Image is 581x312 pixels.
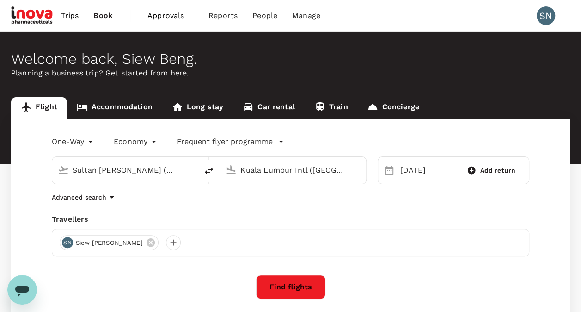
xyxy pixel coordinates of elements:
button: delete [198,160,220,182]
div: SN [537,6,555,25]
div: SN [62,237,73,248]
span: Manage [292,10,320,21]
iframe: Button to launch messaging window [7,275,37,305]
input: Going to [240,163,346,177]
span: Siew [PERSON_NAME] [70,238,148,248]
div: Economy [114,134,159,149]
button: Frequent flyer programme [177,136,284,147]
button: Open [191,169,193,171]
span: Approvals [147,10,194,21]
div: [DATE] [397,161,457,180]
div: Travellers [52,214,529,225]
span: Trips [61,10,79,21]
div: SNSiew [PERSON_NAME] [60,235,159,250]
button: Find flights [256,275,325,299]
img: iNova Pharmaceuticals [11,6,54,26]
p: Advanced search [52,193,106,202]
a: Flight [11,97,67,119]
span: Book [93,10,113,21]
div: One-Way [52,134,95,149]
a: Accommodation [67,97,162,119]
span: Reports [208,10,238,21]
input: Depart from [73,163,178,177]
a: Train [305,97,358,119]
button: Advanced search [52,192,117,203]
p: Planning a business trip? Get started from here. [11,68,570,79]
span: Add return [480,166,515,175]
a: Car rental [233,97,305,119]
button: Open [360,169,361,171]
a: Long stay [162,97,233,119]
span: People [252,10,277,21]
div: Welcome back , Siew Beng . [11,50,570,68]
p: Frequent flyer programme [177,136,273,147]
a: Concierge [357,97,428,119]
